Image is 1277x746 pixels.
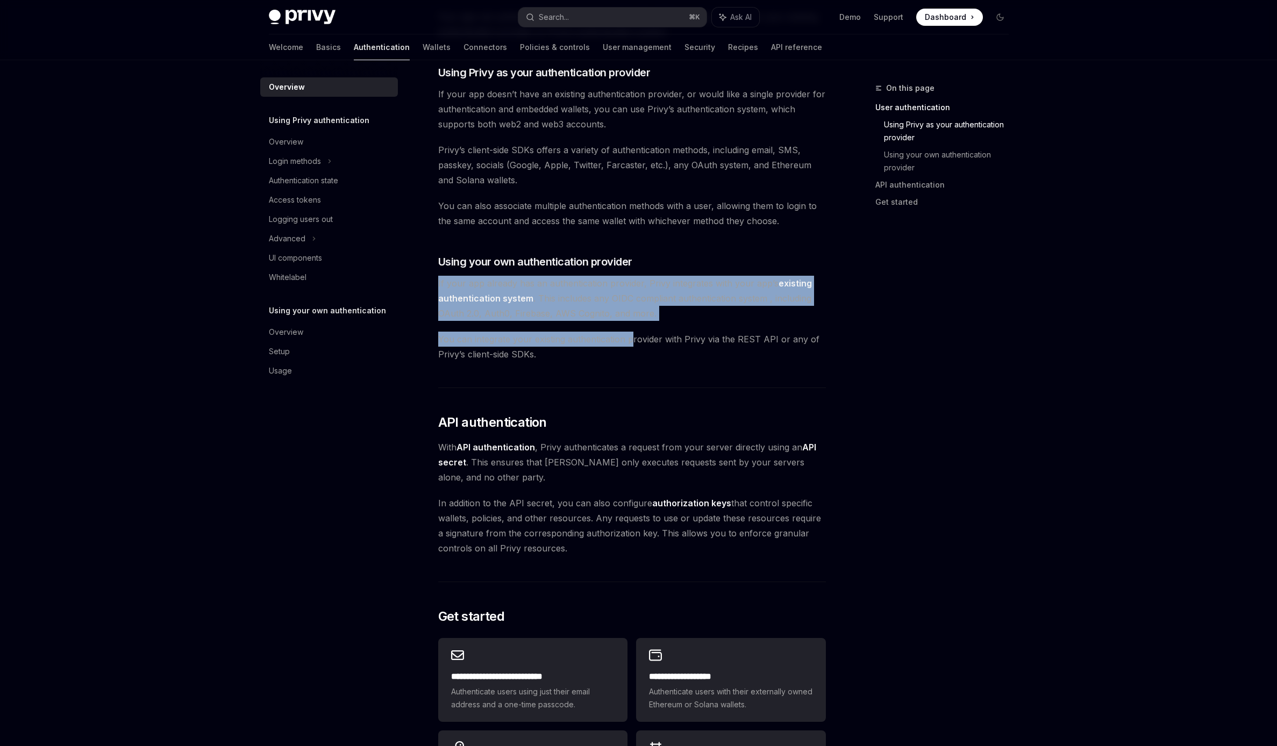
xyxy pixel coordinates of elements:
span: Using Privy as your authentication provider [438,65,651,80]
strong: API authentication [456,442,535,453]
span: Using your own authentication provider [438,254,632,269]
div: Setup [269,345,290,358]
a: Using Privy as your authentication provider [884,116,1017,146]
div: Overview [269,81,305,94]
a: Whitelabel [260,268,398,287]
span: On this page [886,82,934,95]
a: Authentication [354,34,410,60]
a: Using your own authentication provider [884,146,1017,176]
h5: Using Privy authentication [269,114,369,127]
div: Search... [539,11,569,24]
button: Toggle dark mode [991,9,1009,26]
a: Recipes [728,34,758,60]
div: Whitelabel [269,271,306,284]
span: Authenticate users with their externally owned Ethereum or Solana wallets. [649,685,812,711]
a: Connectors [463,34,507,60]
a: Overview [260,132,398,152]
div: Access tokens [269,193,321,206]
a: Policies & controls [520,34,590,60]
span: You can integrate your existing authentication provider with Privy via the REST API or any of Pri... [438,332,826,362]
a: Wallets [423,34,451,60]
span: API authentication [438,414,547,431]
span: Privy’s client-side SDKs offers a variety of authentication methods, including email, SMS, passke... [438,142,826,188]
a: Basics [316,34,341,60]
div: Advanced [269,232,305,245]
div: Overview [269,135,303,148]
h5: Using your own authentication [269,304,386,317]
span: Get started [438,608,504,625]
span: If your app doesn’t have an existing authentication provider, or would like a single provider for... [438,87,826,132]
a: UI components [260,248,398,268]
a: **** **** **** ****Authenticate users with their externally owned Ethereum or Solana wallets. [636,638,825,722]
a: API authentication [875,176,1017,193]
div: Logging users out [269,213,333,226]
div: UI components [269,252,322,264]
a: Authentication state [260,171,398,190]
button: Search...⌘K [518,8,707,27]
span: In addition to the API secret, you can also configure that control specific wallets, policies, an... [438,496,826,556]
a: API reference [771,34,822,60]
a: User authentication [875,99,1017,116]
span: With , Privy authenticates a request from your server directly using an . This ensures that [PERS... [438,440,826,485]
a: Get started [875,193,1017,211]
a: Demo [839,12,861,23]
a: Support [874,12,903,23]
span: ⌘ K [689,13,700,21]
div: Overview [269,326,303,339]
button: Ask AI [712,8,759,27]
a: User management [603,34,672,60]
a: Access tokens [260,190,398,210]
span: Authenticate users using just their email address and a one-time passcode. [451,685,615,711]
div: Usage [269,364,292,377]
span: You can also associate multiple authentication methods with a user, allowing them to login to the... [438,198,826,228]
div: Login methods [269,155,321,168]
a: Setup [260,342,398,361]
img: dark logo [269,10,336,25]
a: Logging users out [260,210,398,229]
a: Overview [260,77,398,97]
div: Authentication state [269,174,338,187]
span: Dashboard [925,12,966,23]
a: Usage [260,361,398,381]
strong: authorization keys [652,498,731,508]
a: Dashboard [916,9,983,26]
span: If your app already has an authentication provider, Privy integrates with your app’s . This inclu... [438,276,826,321]
span: Ask AI [730,12,752,23]
a: Security [684,34,715,60]
a: Overview [260,322,398,342]
a: Welcome [269,34,303,60]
